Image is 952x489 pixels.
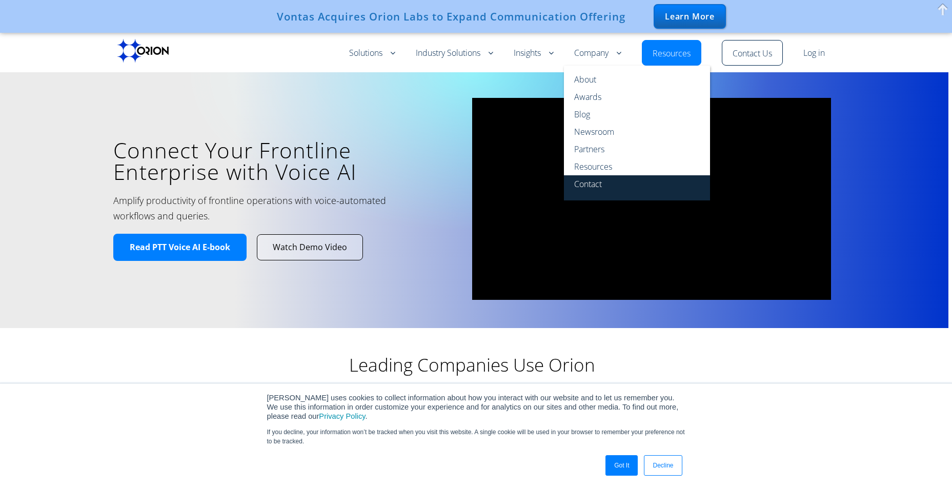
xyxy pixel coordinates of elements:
[267,427,685,446] p: If you decline, your information won’t be tracked when you visit this website. A single cookie wi...
[277,10,625,23] div: Vontas Acquires Orion Labs to Expand Communication Offering
[654,4,726,29] div: Learn More
[564,66,710,88] a: About
[564,88,710,106] a: Awards
[644,455,682,476] a: Decline
[564,140,710,158] a: Partners
[733,48,772,60] a: Contact Us
[653,48,691,60] a: Resources
[803,47,825,59] a: Log in
[319,412,365,420] a: Privacy Policy
[257,235,362,260] a: Watch Demo Video
[117,39,169,63] img: Orion labs Black logo
[564,106,710,123] a: Blog
[564,158,710,175] a: Resources
[113,234,247,261] a: Read PTT Voice AI E-book
[267,394,679,420] span: [PERSON_NAME] uses cookies to collect information about how you interact with our website and to ...
[472,98,831,300] iframe: vimeo Video Player
[416,47,493,59] a: Industry Solutions
[564,123,710,140] a: Newsroom
[113,193,421,223] h2: Amplify productivity of frontline operations with voice-automated workflows and queries.
[574,47,621,59] a: Company
[564,175,710,200] a: Contact
[514,47,554,59] a: Insights
[605,455,638,476] a: Got It
[130,242,230,253] span: Read PTT Voice AI E-book
[113,139,457,182] h1: Connect Your Frontline Enterprise with Voice AI
[267,354,677,376] h2: Leading Companies Use Orion
[273,242,347,253] span: Watch Demo Video
[767,370,952,489] iframe: Chat Widget
[349,47,395,59] a: Solutions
